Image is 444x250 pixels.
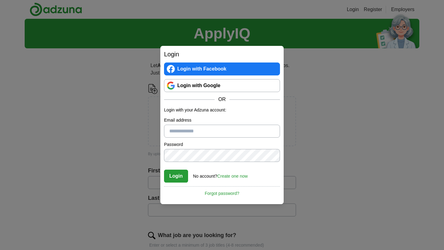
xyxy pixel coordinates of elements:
p: Login with your Adzuna account: [164,107,280,113]
label: Password [164,141,280,148]
a: Forgot password? [164,186,280,197]
div: No account? [193,169,248,179]
button: Login [164,170,188,183]
a: Login with Facebook [164,62,280,75]
label: Email address [164,117,280,123]
h2: Login [164,50,280,59]
span: OR [215,96,229,103]
a: Login with Google [164,79,280,92]
a: Create one now [217,174,248,179]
